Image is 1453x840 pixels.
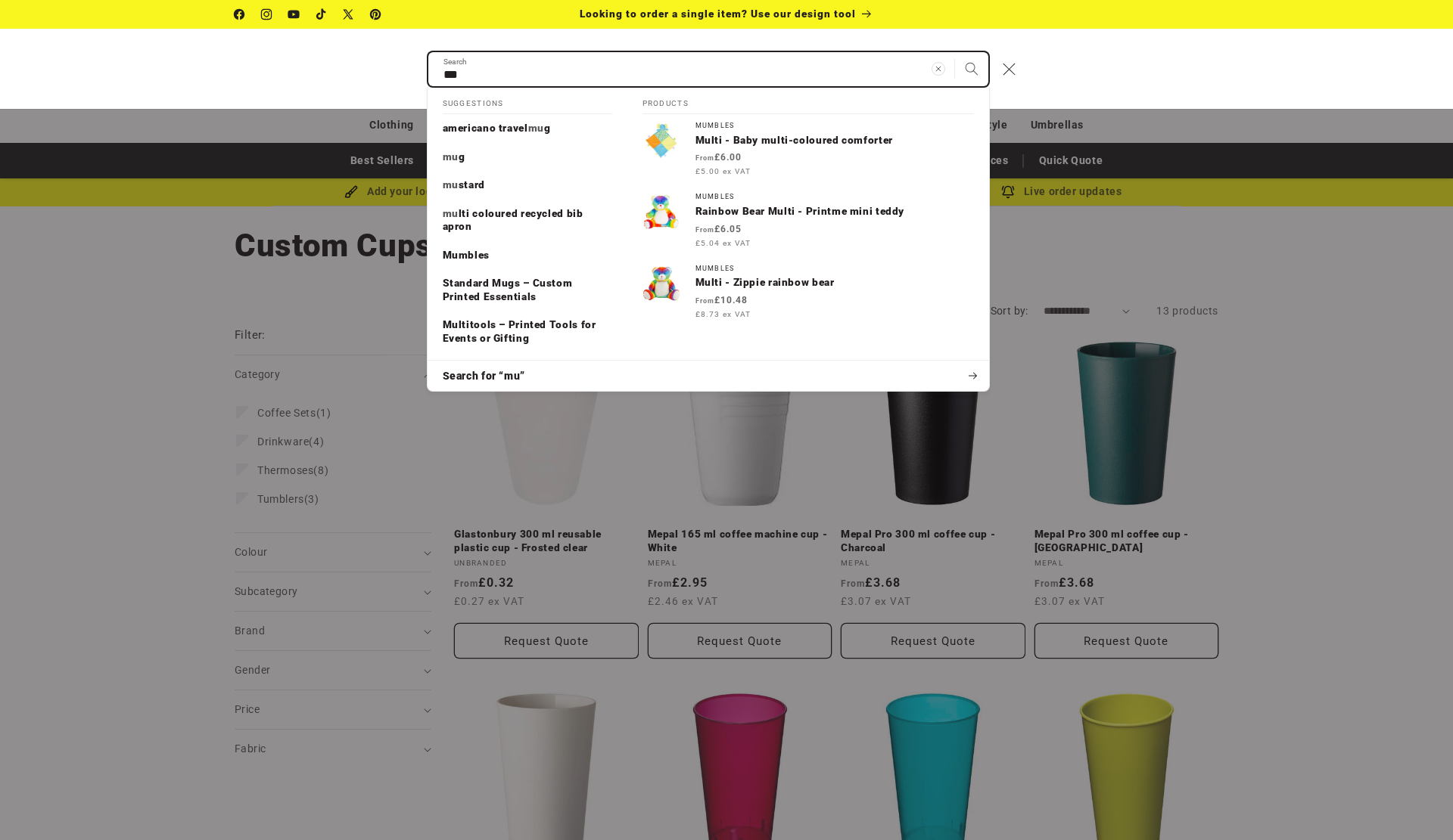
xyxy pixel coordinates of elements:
[443,178,459,191] mark: mu
[443,150,459,163] mark: mu
[428,114,627,143] a: americano travel mug
[443,277,612,303] p: Standard Mugs – Custom Printed Essentials
[695,265,974,273] div: Mumbles
[443,150,465,164] p: mug
[695,224,742,234] strong: £6.05
[627,185,989,256] a: MumblesRainbow Bear Multi - Printme mini teddy From£6.05 £5.04 ex VAT
[428,241,627,270] a: Mumbles
[443,88,612,115] h2: Suggestions
[428,269,627,311] a: Standard Mugs – Custom Printed Essentials
[642,88,974,115] h2: Products
[428,143,627,172] a: mug
[695,193,974,201] div: Mumbles
[695,237,751,249] span: £5.04 ex VAT
[695,122,974,130] div: Mumbles
[955,52,988,85] button: Search
[695,134,974,147] p: Multi - Baby multi-coloured comforter
[993,52,1026,85] button: Close
[443,249,490,262] p: Mumbles
[695,152,742,163] strong: £6.00
[642,265,680,302] img: Zippie rainbow bear
[627,257,989,328] a: MumblesMulti - Zippie rainbow bear From£10.48 £8.73 ex VAT
[428,311,627,352] a: Multitools – Printed Tools for Events or Gifting
[695,295,748,305] strong: £10.48
[544,122,551,134] span: g
[528,122,544,134] mark: mu
[443,122,528,134] span: americano travel
[1200,677,1453,840] iframe: Chat Widget
[443,122,551,135] p: americano travel mug
[443,207,459,219] mark: mu
[695,205,974,219] p: Rainbow Bear Multi - Printme mini teddy
[443,207,612,234] p: multi coloured recycled bib apron
[695,297,714,305] span: From
[642,122,680,160] img: Baby multi-coloured comforter
[695,276,974,290] p: Multi - Zippie rainbow bear
[443,318,612,345] p: Multitools – Printed Tools for Events or Gifting
[922,52,955,85] button: Clear search term
[443,207,583,233] span: lti coloured recycled bib apron
[695,308,751,320] span: £8.73 ex VAT
[695,154,714,162] span: From
[642,193,680,231] img: Printme mini teddy
[443,178,485,192] p: mustard
[443,369,525,384] span: Search for “mu”
[695,166,751,177] span: £5.00 ex VAT
[428,200,627,241] a: multi coloured recycled bib apron
[627,114,989,185] a: MumblesMulti - Baby multi-coloured comforter From£6.00 £5.00 ex VAT
[459,178,485,191] span: stard
[695,226,714,234] span: From
[428,171,627,200] a: mustard
[580,8,856,20] span: Looking to order a single item? Use our design tool
[459,150,465,163] span: g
